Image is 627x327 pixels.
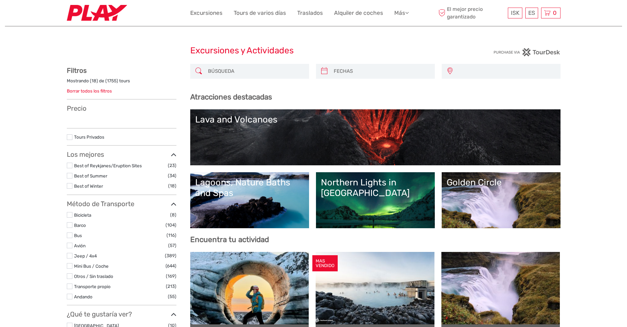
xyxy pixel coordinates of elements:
[67,67,87,74] strong: Filtros
[511,10,519,16] span: ISK
[74,183,103,189] a: Best of Winter
[321,177,430,223] a: Northern Lights in [GEOGRAPHIC_DATA]
[168,172,176,179] span: (34)
[67,310,176,318] h3: ¿Qué te gustaría ver?
[74,294,92,299] a: Andando
[166,221,176,229] span: (104)
[190,93,272,101] b: Atracciones destacadas
[74,263,109,269] a: Mini Bus / Coche
[74,212,91,218] a: Bicicleta
[74,274,113,279] a: Otros / Sin traslado
[334,8,383,18] a: Alquiler de coches
[166,262,176,270] span: (644)
[394,8,409,18] a: Más
[67,150,176,158] h3: Los mejores
[297,8,323,18] a: Traslados
[168,182,176,190] span: (18)
[74,233,82,238] a: Bus
[74,284,111,289] a: Transporte propio
[331,66,431,77] input: FECHAS
[447,177,556,223] a: Golden Circle
[190,8,222,18] a: Excursiones
[321,177,430,199] div: Northern Lights in [GEOGRAPHIC_DATA]
[195,114,556,125] div: Lava and Volcanoes
[195,177,304,223] a: Lagoons, Nature Baths and Spas
[67,200,176,208] h3: Método de Transporte
[166,272,176,280] span: (169)
[493,48,560,56] img: PurchaseViaTourDesk.png
[190,45,437,56] h1: Excursiones y Actividades
[67,104,176,112] h3: Precio
[67,78,176,88] div: Mostrando ( ) de ( ) tours
[67,88,112,94] a: Borrar todos los filtros
[74,134,104,140] a: Tours Privados
[74,223,86,228] a: Barco
[107,78,117,84] label: 1755
[166,283,176,290] span: (213)
[170,211,176,219] span: (8)
[167,232,176,239] span: (116)
[437,6,506,20] span: El mejor precio garantizado
[165,252,176,259] span: (389)
[74,173,107,178] a: Best of Summer
[195,177,304,199] div: Lagoons, Nature Baths and Spas
[525,8,538,18] div: ES
[168,293,176,300] span: (55)
[74,253,97,259] a: Jeep / 4x4
[234,8,286,18] a: Tours de varios días
[195,114,556,160] a: Lava and Volcanoes
[168,162,176,169] span: (23)
[74,163,142,168] a: Best of Reykjanes/Eruption Sites
[168,242,176,249] span: (57)
[205,66,306,77] input: BÚSQUEDA
[67,5,127,21] img: Fly Play
[552,10,558,16] span: 0
[190,235,269,244] b: Encuentra tu actividad
[312,255,338,272] div: MAS VENDIDO
[447,177,556,188] div: Golden Circle
[91,78,96,84] label: 18
[74,243,86,248] a: Avión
